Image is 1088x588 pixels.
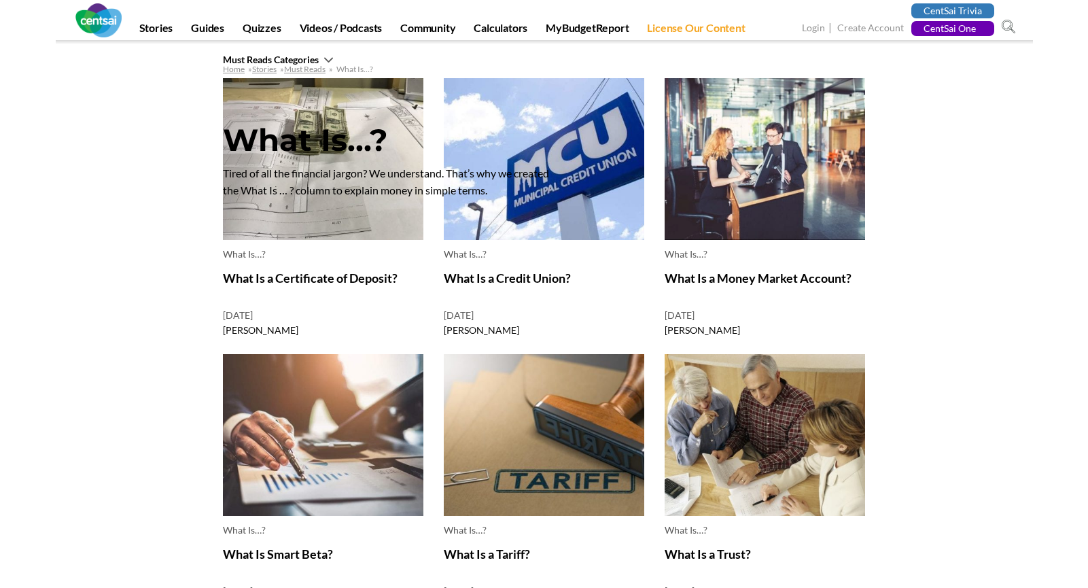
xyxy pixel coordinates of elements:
img: What Is a Trust? [665,354,865,516]
a: What Is…? [223,248,266,260]
a: What Is Smart Beta? [223,547,333,561]
a: Quizzes [234,21,289,40]
span: » » » [223,64,373,74]
a: What Is…? [444,524,487,536]
a: What Is…? [223,524,266,536]
a: License Our Content [639,21,753,40]
span: [DATE] [223,309,423,322]
a: Login [802,22,825,36]
a: Stories [131,21,181,40]
a: What Is a Credit Union? [444,271,571,286]
a: Must Reads [284,64,326,74]
p: Tired of all the financial jargon? We understand. That’s why we created the What Is … ? column to... [223,165,556,198]
img: What Is Smart Beta? [223,354,423,516]
a: [PERSON_NAME] [223,324,298,336]
a: CentSai One [911,21,994,36]
a: MyBudgetReport [538,21,637,40]
a: Videos / Podcasts [292,21,391,40]
a: What Is a Trust? [665,547,751,561]
a: CentSai Trivia [911,3,994,18]
a: [PERSON_NAME] [665,324,740,336]
a: Home [223,64,245,74]
span: What Is…? [336,64,373,74]
a: What Is…? [444,248,487,260]
a: Calculators [466,21,536,40]
img: What Is a Tariff? [444,354,644,516]
span: [DATE] [665,309,865,322]
a: What Is…? [665,248,707,260]
a: What Is a Money Market Account? [665,271,852,286]
a: Create Account [837,22,904,36]
a: Guides [183,21,232,40]
a: What Is a Tariff? [444,547,530,561]
img: CentSai [75,3,122,37]
a: Stories [252,64,277,74]
a: [PERSON_NAME] [444,324,519,336]
span: [DATE] [444,309,644,322]
span: | [827,20,835,36]
a: What Is…? [665,524,707,536]
a: Community [392,21,463,40]
h1: What Is…? [223,121,865,165]
a: What Is a Certificate of Deposit? [223,271,398,286]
